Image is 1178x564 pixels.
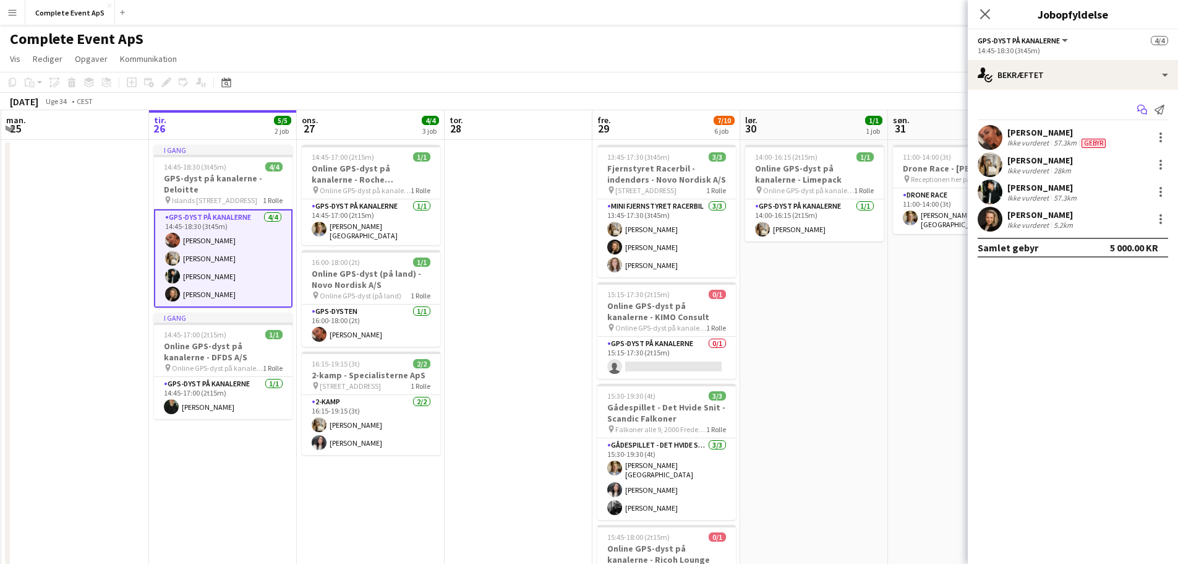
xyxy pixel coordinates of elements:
span: Gebyr [1082,139,1106,148]
div: 6 job [714,126,734,136]
span: 15:30-19:30 (4t) [607,391,655,401]
div: 5.2km [1051,220,1075,230]
span: [STREET_ADDRESS] [615,186,676,195]
div: 3 job [422,126,438,136]
span: 7/10 [714,116,735,125]
h3: Online GPS-dyst på kanalerne - DFDS A/S [154,341,292,363]
app-card-role: GPS-dyst på kanalerne1/114:45-17:00 (2t15m)[PERSON_NAME][GEOGRAPHIC_DATA] [302,199,440,245]
span: 14:45-18:30 (3t45m) [164,162,226,171]
span: fre. [597,115,611,126]
span: 1/1 [413,258,430,267]
app-job-card: 11:00-14:00 (3t)1/1Drone Race - [PERSON_NAME] Receptionen her på kontoret1 RolleDrone Race1/111:0... [893,145,1031,234]
div: 5 000.00 KR [1110,241,1158,254]
span: 27 [300,121,318,136]
span: 2/2 [413,359,430,368]
div: [PERSON_NAME] [1007,127,1108,138]
span: 1 Rolle [263,363,283,373]
span: 3/3 [709,391,726,401]
span: 0/1 [709,532,726,542]
app-job-card: I gang14:45-17:00 (2t15m)1/1Online GPS-dyst på kanalerne - DFDS A/S Online GPS-dyst på kanalerne1... [154,313,292,419]
span: Uge 34 [41,97,72,106]
app-card-role: GPS-dysten1/116:00-18:00 (2t)[PERSON_NAME] [302,305,440,347]
span: 31 [891,121,910,136]
span: 4/4 [265,162,283,171]
span: Falkoner alle 9, 2000 Frederiksberg - Scandic Falkoner [615,425,706,434]
span: tor. [450,115,463,126]
span: 16:15-19:15 (3t) [312,359,360,368]
app-job-card: I gang14:45-18:30 (3t45m)4/4GPS-dyst på kanalerne - Deloitte Islands [STREET_ADDRESS]1 RolleGPS-d... [154,145,292,308]
span: 15:15-17:30 (2t15m) [607,290,670,299]
div: Ikke vurderet [1007,166,1051,175]
span: 29 [595,121,611,136]
app-job-card: 14:45-17:00 (2t15m)1/1Online GPS-dyst på kanalerne - Roche Diagnostics Online GPS-dyst på kanaler... [302,145,440,245]
app-card-role: Drone Race1/111:00-14:00 (3t)[PERSON_NAME][GEOGRAPHIC_DATA] [893,188,1031,234]
div: [DATE] [10,95,38,108]
span: Vis [10,53,20,64]
h3: Online GPS-dyst på kanalerne - KIMO Consult [597,300,736,323]
div: [PERSON_NAME] [1007,155,1073,166]
div: 14:45-18:30 (3t45m) [978,46,1168,55]
div: Ikke vurderet [1007,220,1051,230]
div: Ikke vurderet [1007,138,1051,148]
div: 13:45-17:30 (3t45m)3/3Fjernstyret Racerbil - indendørs - Novo Nordisk A/S [STREET_ADDRESS]1 Rolle... [597,145,736,277]
span: 1 Rolle [411,291,430,300]
div: I gang [154,313,292,323]
span: 3/3 [709,152,726,162]
a: Vis [5,51,25,67]
span: Online GPS-dyst på kanalerne [172,363,263,373]
span: Kommunikation [120,53,177,64]
h3: Fjernstyret Racerbil - indendørs - Novo Nordisk A/S [597,163,736,185]
app-card-role: GPS-dyst på kanalerne1/114:00-16:15 (2t15m)[PERSON_NAME] [745,199,884,241]
span: man. [6,115,26,126]
span: 1/1 [413,152,430,162]
span: 5/5 [274,116,291,125]
app-card-role: GPS-dyst på kanalerne0/115:15-17:30 (2t15m) [597,337,736,379]
button: GPS-dyst på kanalerne [978,36,1070,45]
div: 2 job [275,126,291,136]
app-job-card: 16:00-18:00 (2t)1/1Online GPS-dyst (på land) - Novo Nordisk A/S Online GPS-dyst (på land)1 RolleG... [302,250,440,347]
span: 30 [743,121,758,136]
span: 25 [4,121,26,136]
app-job-card: 15:15-17:30 (2t15m)0/1Online GPS-dyst på kanalerne - KIMO Consult Online GPS-dyst på kanalerne1 R... [597,282,736,379]
span: 1 Rolle [706,323,726,332]
app-card-role: GPS-dyst på kanalerne4/414:45-18:30 (3t45m)[PERSON_NAME][PERSON_NAME][PERSON_NAME][PERSON_NAME] [154,209,292,308]
span: 1/1 [856,152,874,162]
span: 1/1 [865,116,882,125]
span: Rediger [33,53,62,64]
span: 28 [448,121,463,136]
h3: Online GPS-dyst på kanalerne - Roche Diagnostics [302,163,440,185]
span: 14:45-17:00 (2t15m) [164,330,226,339]
span: 1 Rolle [706,186,726,195]
span: 1/1 [265,330,283,339]
span: Online GPS-dyst på kanalerne [615,323,706,332]
span: tir. [154,115,166,126]
div: I gang [154,145,292,155]
a: Kommunikation [115,51,182,67]
h3: Online GPS-dyst (på land) - Novo Nordisk A/S [302,268,440,290]
span: [STREET_ADDRESS] [320,381,381,391]
h1: Complete Event ApS [10,30,143,48]
a: Rediger [28,51,67,67]
app-job-card: 16:15-19:15 (3t)2/22-kamp - Specialisterne ApS [STREET_ADDRESS]1 Rolle2-kamp2/216:15-19:15 (3t)[P... [302,352,440,455]
div: [PERSON_NAME] [1007,182,1079,193]
span: 14:00-16:15 (2t15m) [755,152,817,162]
h3: Online GPS-dyst på kanalerne - Limepack [745,163,884,185]
div: 57.3km [1051,138,1079,148]
span: 1 Rolle [854,186,874,195]
h3: Jobopfyldelse [968,6,1178,22]
div: Bekræftet [968,60,1178,90]
h3: Drone Race - [PERSON_NAME] [893,163,1031,174]
div: CEST [77,97,93,106]
app-job-card: 15:30-19:30 (4t)3/3Gådespillet - Det Hvide Snit - Scandic Falkoner Falkoner alle 9, 2000 Frederik... [597,384,736,520]
span: Opgaver [75,53,108,64]
button: Complete Event ApS [25,1,115,25]
app-job-card: 14:00-16:15 (2t15m)1/1Online GPS-dyst på kanalerne - Limepack Online GPS-dyst på kanalerne1 Rolle... [745,145,884,241]
h3: Gådespillet - Det Hvide Snit - Scandic Falkoner [597,402,736,424]
span: 1 Rolle [263,196,283,205]
app-card-role: 2-kamp2/216:15-19:15 (3t)[PERSON_NAME][PERSON_NAME] [302,395,440,455]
